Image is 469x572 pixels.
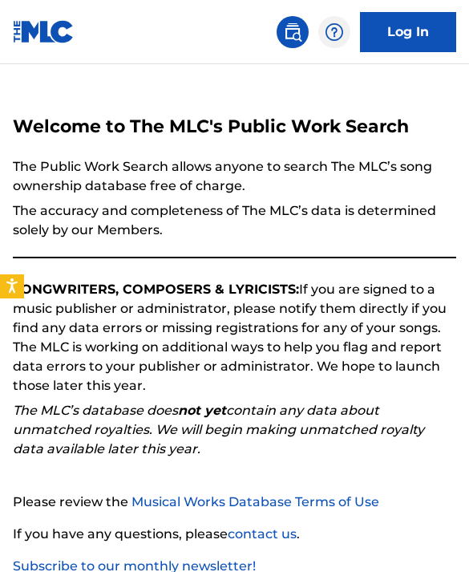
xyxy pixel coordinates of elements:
p: The accuracy and completeness of The MLC’s data is determined solely by our Members. [13,201,456,240]
p: If you are signed to a music publisher or administrator, please notify them directly if you find ... [13,280,456,396]
a: Public Search [277,16,309,48]
img: search [283,22,302,42]
strong: not yet [178,403,226,418]
em: The MLC’s database does contain any data about unmatched royalties. We will begin making unmatche... [13,403,424,456]
img: help [325,22,344,42]
a: Musical Works Database Terms of Use [131,494,379,509]
img: MLC Logo [13,20,75,43]
div: Help [318,16,350,48]
a: contact us [228,526,297,542]
p: If you have any questions, please . [13,525,456,544]
strong: SONGWRITERS, COMPOSERS & LYRICISTS: [13,282,299,297]
p: Please review the [13,493,456,512]
a: Log In [360,12,456,52]
p: The Public Work Search allows anyone to search The MLC’s song ownership database free of charge. [13,157,456,196]
h3: Welcome to The MLC's Public Work Search [13,116,456,138]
